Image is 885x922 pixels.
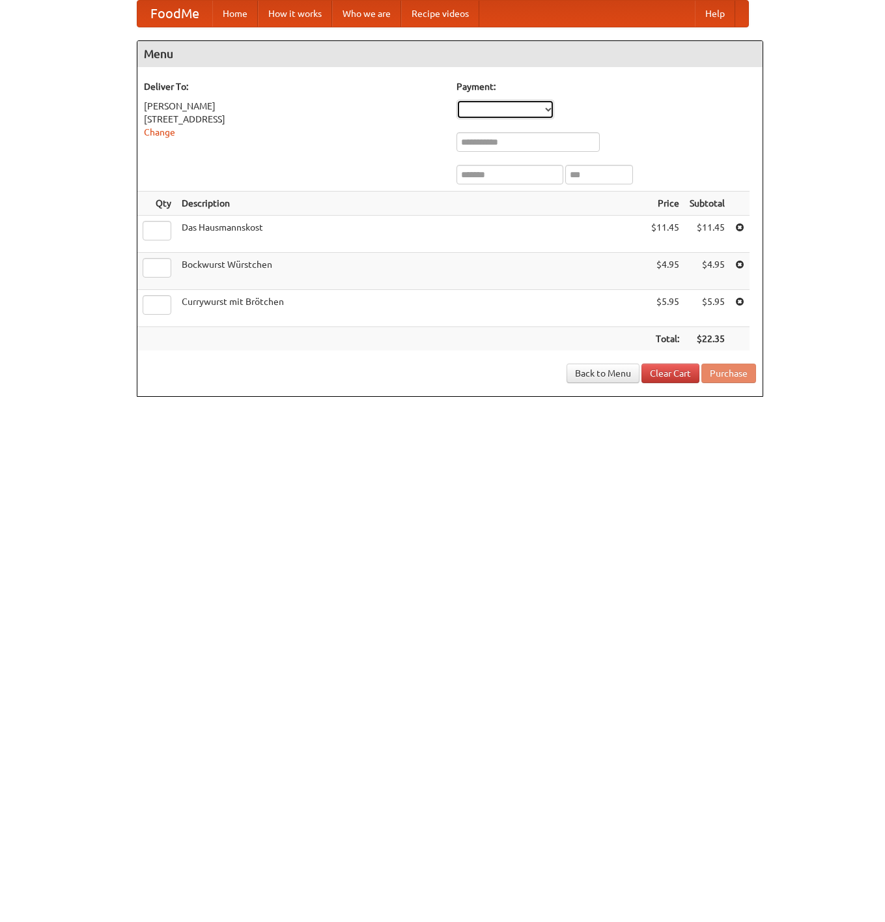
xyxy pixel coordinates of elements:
[684,327,730,351] th: $22.35
[646,216,684,253] td: $11.45
[401,1,479,27] a: Recipe videos
[144,127,175,137] a: Change
[641,364,699,383] a: Clear Cart
[258,1,332,27] a: How it works
[567,364,639,383] a: Back to Menu
[646,253,684,290] td: $4.95
[212,1,258,27] a: Home
[137,1,212,27] a: FoodMe
[137,192,176,216] th: Qty
[646,192,684,216] th: Price
[332,1,401,27] a: Who we are
[684,216,730,253] td: $11.45
[176,216,646,253] td: Das Hausmannskost
[646,327,684,351] th: Total:
[695,1,735,27] a: Help
[684,290,730,327] td: $5.95
[176,253,646,290] td: Bockwurst Würstchen
[137,41,763,67] h4: Menu
[176,192,646,216] th: Description
[646,290,684,327] td: $5.95
[684,253,730,290] td: $4.95
[457,80,756,93] h5: Payment:
[144,80,443,93] h5: Deliver To:
[144,113,443,126] div: [STREET_ADDRESS]
[701,364,756,383] button: Purchase
[684,192,730,216] th: Subtotal
[176,290,646,327] td: Currywurst mit Brötchen
[144,100,443,113] div: [PERSON_NAME]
